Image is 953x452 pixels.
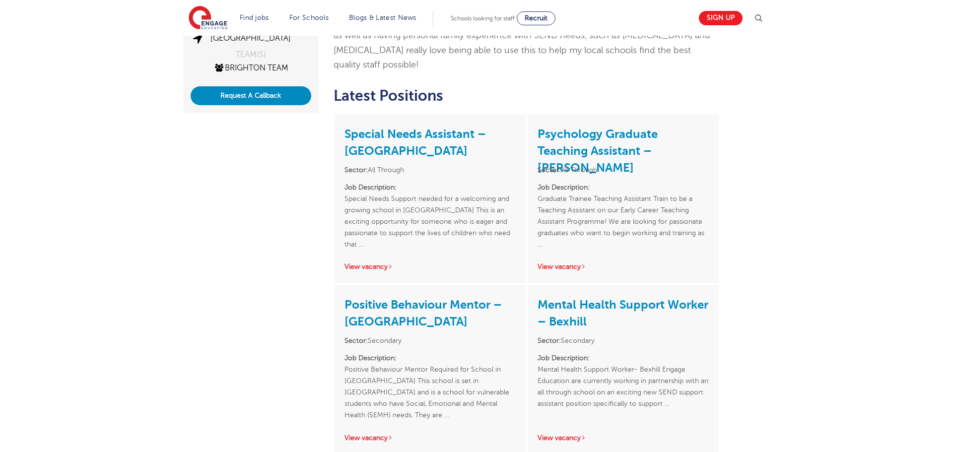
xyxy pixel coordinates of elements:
[344,182,516,250] p: Special Needs Support needed for a welcoming and growing school in [GEOGRAPHIC_DATA] This is an e...
[213,64,288,72] a: Brighton Team
[538,263,586,270] a: View vacancy
[344,263,393,270] a: View vacancy
[349,14,416,21] a: Blogs & Latest News
[538,354,590,362] strong: Job Description:
[538,335,709,346] li: Secondary
[191,51,311,59] div: TEAM(S)
[344,434,393,442] a: View vacancy
[344,164,516,176] li: All Through
[344,166,368,174] strong: Sector:
[240,14,269,21] a: Find jobs
[451,15,515,22] span: Schools looking for staff
[538,182,709,250] p: Graduate Trainee Teaching Assistant Train to be a Teaching Assistant on our Early Career Teaching...
[344,184,397,191] strong: Job Description:
[191,86,311,105] button: Request A Callback
[538,337,561,344] strong: Sector:
[344,298,502,328] a: Positive Behaviour Mentor – [GEOGRAPHIC_DATA]
[344,127,486,158] a: Special Needs Assistant – [GEOGRAPHIC_DATA]
[538,298,708,328] a: Mental Health Support Worker – Bexhill
[517,11,555,25] a: Recruit
[344,335,516,346] li: Secondary
[344,337,368,344] strong: Sector:
[538,434,586,442] a: View vacancy
[538,127,658,175] a: Psychology Graduate Teaching Assistant – [PERSON_NAME]
[344,352,516,421] p: Positive Behaviour Mentor Required for School in [GEOGRAPHIC_DATA] This school is set in [GEOGRAP...
[538,164,709,176] li: All Through
[344,354,397,362] strong: Job Description:
[334,87,720,104] h2: Latest Positions
[538,352,709,421] p: Mental Health Support Worker- Bexhill Engage Education are currently working in partnership with ...
[289,14,329,21] a: For Schools
[699,11,743,25] a: Sign up
[525,14,547,22] span: Recruit
[538,166,561,174] strong: Sector:
[538,184,590,191] strong: Job Description:
[210,34,291,43] a: [GEOGRAPHIC_DATA]
[189,6,227,31] img: Engage Education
